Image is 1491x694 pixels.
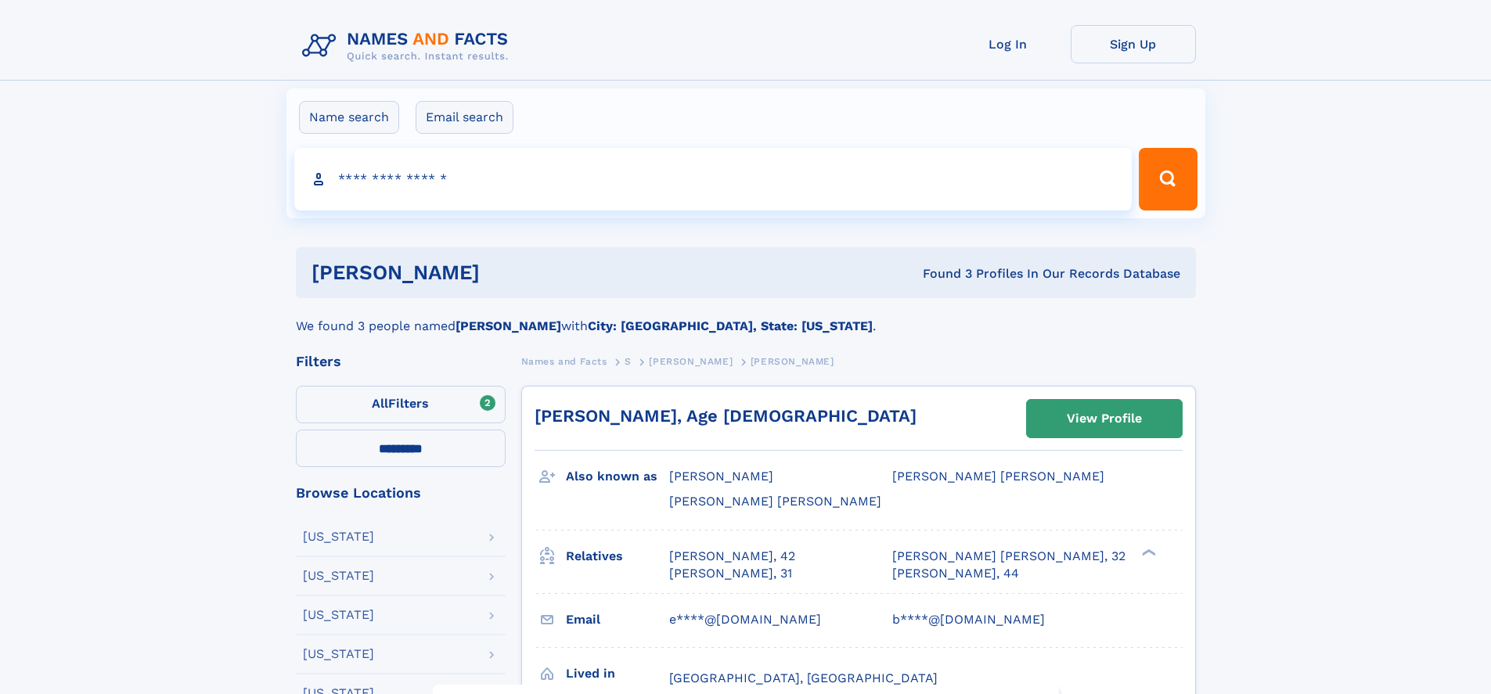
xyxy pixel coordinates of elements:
[303,570,374,582] div: [US_STATE]
[372,396,388,411] span: All
[1067,401,1142,437] div: View Profile
[303,609,374,621] div: [US_STATE]
[1139,148,1197,210] button: Search Button
[303,530,374,543] div: [US_STATE]
[296,386,506,423] label: Filters
[751,356,834,367] span: [PERSON_NAME]
[296,486,506,500] div: Browse Locations
[535,406,917,426] a: [PERSON_NAME], Age [DEMOGRAPHIC_DATA]
[299,101,399,134] label: Name search
[669,494,881,509] span: [PERSON_NAME] [PERSON_NAME]
[892,548,1125,565] a: [PERSON_NAME] [PERSON_NAME], 32
[649,356,733,367] span: [PERSON_NAME]
[296,25,521,67] img: Logo Names and Facts
[625,356,632,367] span: S
[296,354,506,369] div: Filters
[669,469,773,484] span: [PERSON_NAME]
[892,565,1019,582] a: [PERSON_NAME], 44
[566,543,669,570] h3: Relatives
[521,351,607,371] a: Names and Facts
[649,351,733,371] a: [PERSON_NAME]
[892,469,1104,484] span: [PERSON_NAME] [PERSON_NAME]
[303,648,374,660] div: [US_STATE]
[566,463,669,490] h3: Also known as
[669,565,792,582] a: [PERSON_NAME], 31
[566,606,669,633] h3: Email
[669,548,795,565] a: [PERSON_NAME], 42
[456,318,561,333] b: [PERSON_NAME]
[296,298,1196,336] div: We found 3 people named with .
[416,101,513,134] label: Email search
[701,265,1180,282] div: Found 3 Profiles In Our Records Database
[1071,25,1196,63] a: Sign Up
[294,148,1133,210] input: search input
[312,263,701,282] h1: [PERSON_NAME]
[566,660,669,687] h3: Lived in
[588,318,873,333] b: City: [GEOGRAPHIC_DATA], State: [US_STATE]
[669,671,938,685] span: [GEOGRAPHIC_DATA], [GEOGRAPHIC_DATA]
[1138,547,1157,557] div: ❯
[1027,400,1182,437] a: View Profile
[945,25,1071,63] a: Log In
[625,351,632,371] a: S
